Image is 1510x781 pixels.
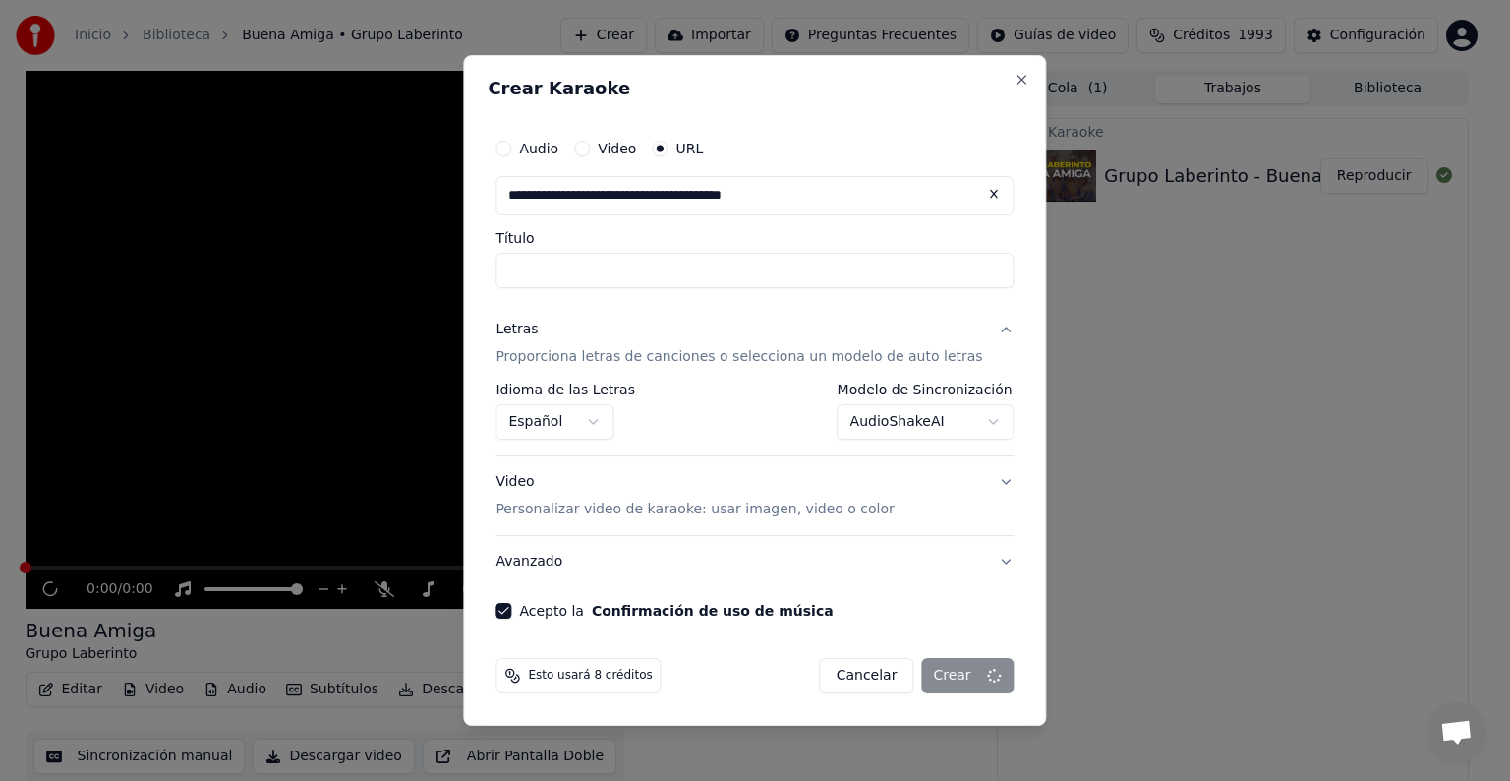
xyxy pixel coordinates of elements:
label: Título [495,231,1014,245]
label: Video [598,142,636,155]
label: Acepto la [519,604,833,618]
button: LetrasProporciona letras de canciones o selecciona un modelo de auto letras [495,304,1014,383]
label: URL [675,142,703,155]
button: VideoPersonalizar video de karaoke: usar imagen, video o color [495,456,1014,535]
div: Letras [495,320,538,339]
p: Personalizar video de karaoke: usar imagen, video o color [495,500,894,519]
button: Cancelar [820,658,914,693]
h2: Crear Karaoke [488,80,1021,97]
button: Avanzado [495,536,1014,587]
div: LetrasProporciona letras de canciones o selecciona un modelo de auto letras [495,383,1014,455]
p: Proporciona letras de canciones o selecciona un modelo de auto letras [495,347,982,367]
button: Acepto la [592,604,834,618]
label: Audio [519,142,558,155]
label: Modelo de Sincronización [838,383,1015,396]
div: Video [495,472,894,519]
label: Idioma de las Letras [495,383,635,396]
span: Esto usará 8 créditos [528,668,652,684]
